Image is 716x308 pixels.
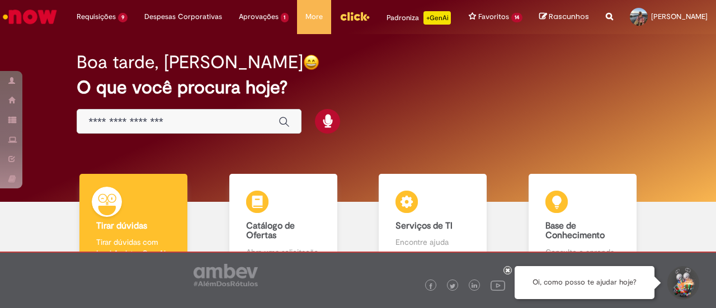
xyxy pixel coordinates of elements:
span: More [305,11,323,22]
img: happy-face.png [303,54,319,70]
h2: O que você procura hoje? [77,78,639,97]
p: Tirar dúvidas com Lupi Assist e Gen Ai [96,236,171,259]
img: ServiceNow [1,6,59,28]
p: Encontre ajuda [395,236,470,248]
span: Favoritos [478,11,509,22]
b: Base de Conhecimento [545,220,605,241]
h2: Boa tarde, [PERSON_NAME] [77,53,303,72]
a: Catálogo de Ofertas Abra uma solicitação [209,174,359,271]
b: Tirar dúvidas [96,220,147,231]
span: 1 [281,13,289,22]
div: Padroniza [387,11,451,25]
img: logo_footer_facebook.png [428,283,434,289]
span: Aprovações [239,11,279,22]
a: Base de Conhecimento Consulte e aprenda [508,174,658,271]
img: logo_footer_youtube.png [491,278,505,292]
img: logo_footer_linkedin.png [472,283,477,290]
a: Tirar dúvidas Tirar dúvidas com Lupi Assist e Gen Ai [59,174,209,271]
p: Consulte e aprenda [545,247,620,258]
img: logo_footer_ambev_rotulo_gray.png [194,264,258,286]
span: Despesas Corporativas [144,11,222,22]
button: Iniciar Conversa de Suporte [666,266,699,300]
span: Rascunhos [549,11,589,22]
b: Catálogo de Ofertas [246,220,295,241]
a: Rascunhos [539,12,589,22]
span: Requisições [77,11,116,22]
div: Oi, como posso te ajudar hoje? [515,266,654,299]
p: Abra uma solicitação [246,247,321,258]
span: 9 [118,13,128,22]
a: Serviços de TI Encontre ajuda [358,174,508,271]
p: +GenAi [423,11,451,25]
span: 14 [511,13,522,22]
img: click_logo_yellow_360x200.png [340,8,370,25]
img: logo_footer_twitter.png [450,283,455,289]
span: [PERSON_NAME] [651,12,708,21]
b: Serviços de TI [395,220,453,231]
